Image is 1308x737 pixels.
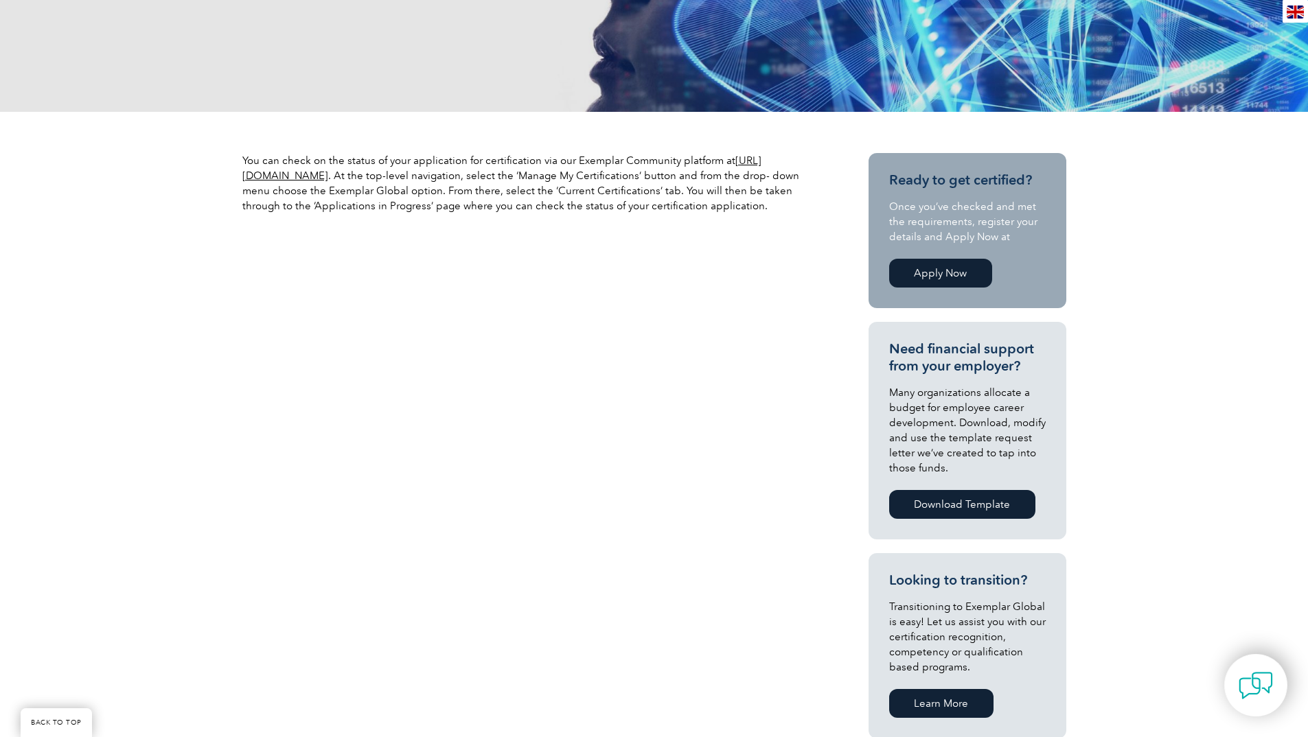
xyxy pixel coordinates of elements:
[889,340,1046,375] h3: Need financial support from your employer?
[1239,668,1273,703] img: contact-chat.png
[889,199,1046,244] p: Once you’ve checked and met the requirements, register your details and Apply Now at
[889,599,1046,675] p: Transitioning to Exemplar Global is easy! Let us assist you with our certification recognition, c...
[889,259,992,288] a: Apply Now
[21,708,92,737] a: BACK TO TOP
[889,172,1046,189] h3: Ready to get certified?
[1287,5,1304,19] img: en
[889,490,1035,519] a: Download Template
[889,572,1046,589] h3: Looking to transition?
[889,385,1046,476] p: Many organizations allocate a budget for employee career development. Download, modify and use th...
[242,153,819,213] p: You can check on the status of your application for certification via our Exemplar Community plat...
[889,689,994,718] a: Learn More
